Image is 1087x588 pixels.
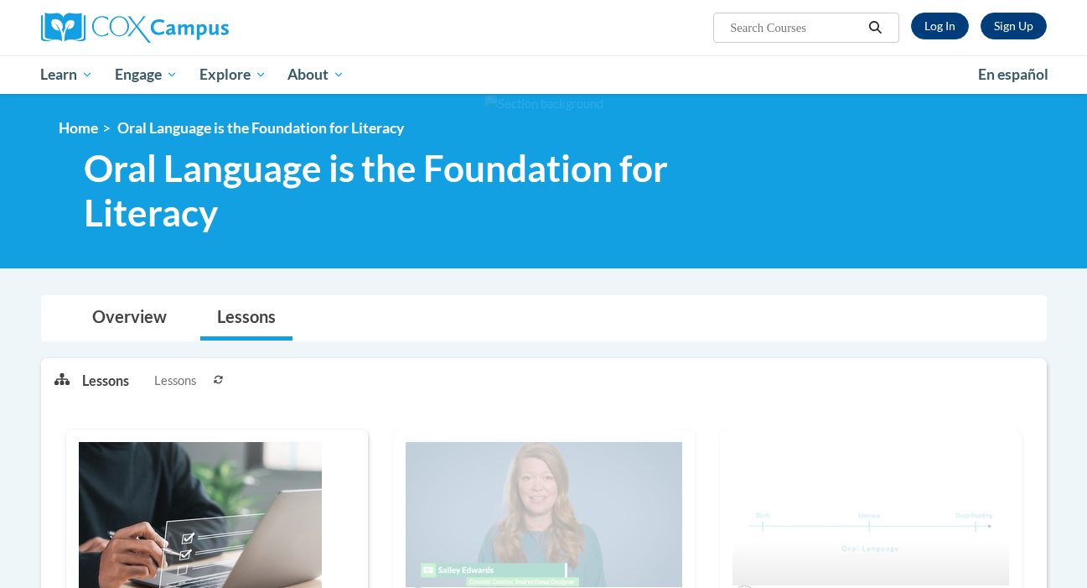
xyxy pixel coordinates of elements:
[728,18,862,38] input: Search Courses
[40,65,93,85] span: Learn
[59,119,98,137] a: Home
[406,442,682,588] img: Course Image
[200,296,292,341] a: Lessons
[862,18,888,38] button: Search
[30,55,105,94] a: Learn
[104,55,189,94] a: Engage
[277,55,355,94] a: About
[154,372,196,390] span: Lessons
[911,13,969,39] a: Log In
[967,57,1059,92] a: En español
[117,119,404,137] span: Oral Language is the Foundation for Literacy
[75,296,184,341] a: Overview
[287,65,344,85] span: About
[82,372,129,390] p: Lessons
[732,442,1009,586] img: Course Image
[484,95,603,113] img: Section background
[189,55,277,94] a: Explore
[41,13,229,43] img: Cox Campus
[978,65,1048,83] span: En español
[84,146,805,235] span: Oral Language is the Foundation for Literacy
[16,55,1072,94] div: Main menu
[981,13,1047,39] a: Register
[41,13,360,43] a: Cox Campus
[199,65,267,85] span: Explore
[115,65,178,85] span: Engage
